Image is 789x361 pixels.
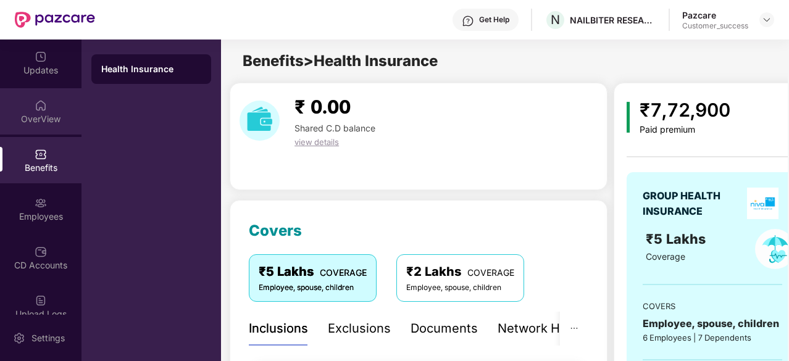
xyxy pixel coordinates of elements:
[646,251,685,262] span: Coverage
[28,332,69,344] div: Settings
[259,262,367,281] div: ₹5 Lakhs
[462,15,474,27] img: svg+xml;base64,PHN2ZyBpZD0iSGVscC0zMngzMiIgeG1sbnM9Imh0dHA6Ly93d3cudzMub3JnLzIwMDAvc3ZnIiB3aWR0aD...
[467,267,514,278] span: COVERAGE
[643,316,782,331] div: Employee, spouse, children
[35,148,47,160] img: svg+xml;base64,PHN2ZyBpZD0iQmVuZWZpdHMiIHhtbG5zPSJodHRwOi8vd3d3LnczLm9yZy8yMDAwL3N2ZyIgd2lkdGg9Ij...
[646,231,709,247] span: ₹5 Lakhs
[640,125,730,135] div: Paid premium
[406,262,514,281] div: ₹2 Lakhs
[627,102,630,133] img: icon
[320,267,367,278] span: COVERAGE
[640,96,730,125] div: ₹7,72,900
[551,12,560,27] span: N
[479,15,509,25] div: Get Help
[643,331,782,344] div: 6 Employees | 7 Dependents
[240,101,280,141] img: download
[35,51,47,63] img: svg+xml;base64,PHN2ZyBpZD0iVXBkYXRlZCIgeG1sbnM9Imh0dHA6Ly93d3cudzMub3JnLzIwMDAvc3ZnIiB3aWR0aD0iMj...
[643,188,743,219] div: GROUP HEALTH INSURANCE
[249,222,302,239] span: Covers
[243,52,438,70] span: Benefits > Health Insurance
[35,197,47,209] img: svg+xml;base64,PHN2ZyBpZD0iRW1wbG95ZWVzIiB4bWxucz0iaHR0cDovL3d3dy53My5vcmcvMjAwMC9zdmciIHdpZHRoPS...
[498,319,606,338] div: Network Hospitals
[259,282,367,294] div: Employee, spouse, children
[249,319,308,338] div: Inclusions
[406,282,514,294] div: Employee, spouse, children
[15,12,95,28] img: New Pazcare Logo
[643,300,782,312] div: COVERS
[294,96,351,118] span: ₹ 0.00
[411,319,478,338] div: Documents
[570,14,656,26] div: NAILBITER RESEARCH PRIVATE LIMITED
[13,332,25,344] img: svg+xml;base64,PHN2ZyBpZD0iU2V0dGluZy0yMHgyMCIgeG1sbnM9Imh0dHA6Ly93d3cudzMub3JnLzIwMDAvc3ZnIiB3aW...
[101,63,201,75] div: Health Insurance
[747,188,779,219] img: insurerLogo
[294,137,339,147] span: view details
[294,123,375,133] span: Shared C.D balance
[762,15,772,25] img: svg+xml;base64,PHN2ZyBpZD0iRHJvcGRvd24tMzJ4MzIiIHhtbG5zPSJodHRwOi8vd3d3LnczLm9yZy8yMDAwL3N2ZyIgd2...
[35,99,47,112] img: svg+xml;base64,PHN2ZyBpZD0iSG9tZSIgeG1sbnM9Imh0dHA6Ly93d3cudzMub3JnLzIwMDAvc3ZnIiB3aWR0aD0iMjAiIG...
[328,319,391,338] div: Exclusions
[682,9,748,21] div: Pazcare
[35,294,47,307] img: svg+xml;base64,PHN2ZyBpZD0iVXBsb2FkX0xvZ3MiIGRhdGEtbmFtZT0iVXBsb2FkIExvZ3MiIHhtbG5zPSJodHRwOi8vd3...
[35,246,47,258] img: svg+xml;base64,PHN2ZyBpZD0iQ0RfQWNjb3VudHMiIGRhdGEtbmFtZT0iQ0QgQWNjb3VudHMiIHhtbG5zPSJodHRwOi8vd3...
[682,21,748,31] div: Customer_success
[560,312,588,346] button: ellipsis
[570,324,578,333] span: ellipsis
